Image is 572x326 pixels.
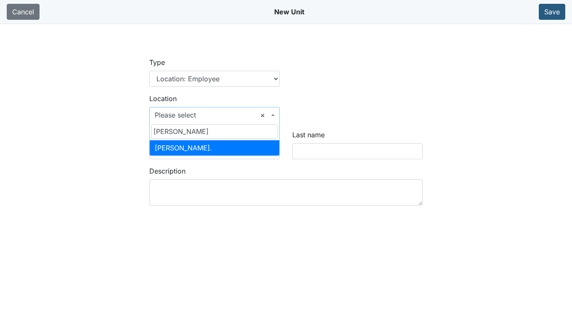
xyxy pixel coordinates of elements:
[150,140,279,155] li: [PERSON_NAME].
[274,3,305,20] div: New Unit
[149,57,165,67] label: Type
[149,94,177,104] label: Location
[292,130,325,140] label: Last name
[149,107,280,123] span: Please select
[155,110,269,120] span: Please select
[7,4,40,20] a: Cancel
[260,110,265,120] span: Remove all items
[149,166,185,176] label: Description
[539,4,565,20] button: Save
